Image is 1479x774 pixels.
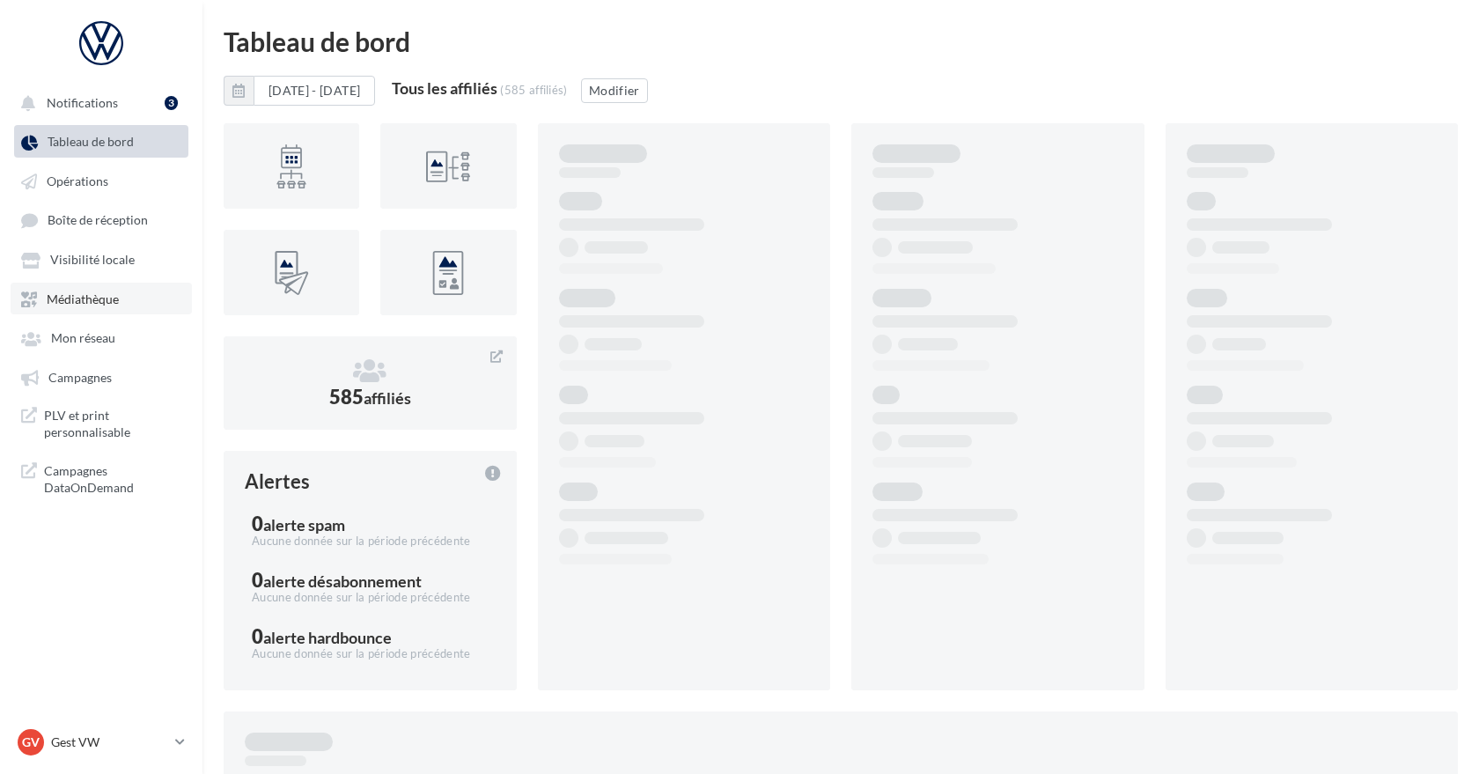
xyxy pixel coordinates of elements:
div: Tableau de bord [224,28,1458,55]
div: alerte spam [263,517,345,533]
button: [DATE] - [DATE] [224,76,375,106]
a: Boîte de réception [11,203,192,236]
span: Mon réseau [51,331,115,346]
div: 3 [165,96,178,110]
div: (585 affiliés) [500,83,568,97]
div: 0 [252,514,489,534]
div: alerte désabonnement [263,573,422,589]
div: Aucune donnée sur la période précédente [252,534,489,549]
span: Notifications [47,95,118,110]
div: Aucune donnée sur la période précédente [252,590,489,606]
a: GV Gest VW [14,726,188,759]
span: Campagnes [48,370,112,385]
button: Modifier [581,78,648,103]
span: GV [22,733,40,751]
a: PLV et print personnalisable [11,400,192,448]
span: Opérations [47,173,108,188]
span: Campagnes DataOnDemand [44,462,181,497]
button: [DATE] - [DATE] [254,76,375,106]
span: 585 [329,385,411,409]
a: Tableau de bord [11,125,192,157]
span: Visibilité locale [50,253,135,268]
div: Aucune donnée sur la période précédente [252,646,489,662]
span: Boîte de réception [48,213,148,228]
div: Tous les affiliés [392,80,497,96]
span: affiliés [364,388,411,408]
p: Gest VW [51,733,168,751]
a: Campagnes DataOnDemand [11,455,192,504]
div: alerte hardbounce [263,630,392,645]
a: Visibilité locale [11,243,192,275]
div: 0 [252,627,489,646]
a: Médiathèque [11,283,192,314]
a: Campagnes [11,361,192,393]
a: Opérations [11,165,192,196]
span: Tableau de bord [48,135,134,150]
button: Notifications 3 [11,86,185,118]
span: PLV et print personnalisable [44,407,181,441]
div: 0 [252,571,489,590]
a: Mon réseau [11,321,192,353]
div: Alertes [245,472,310,491]
span: Médiathèque [47,291,119,306]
